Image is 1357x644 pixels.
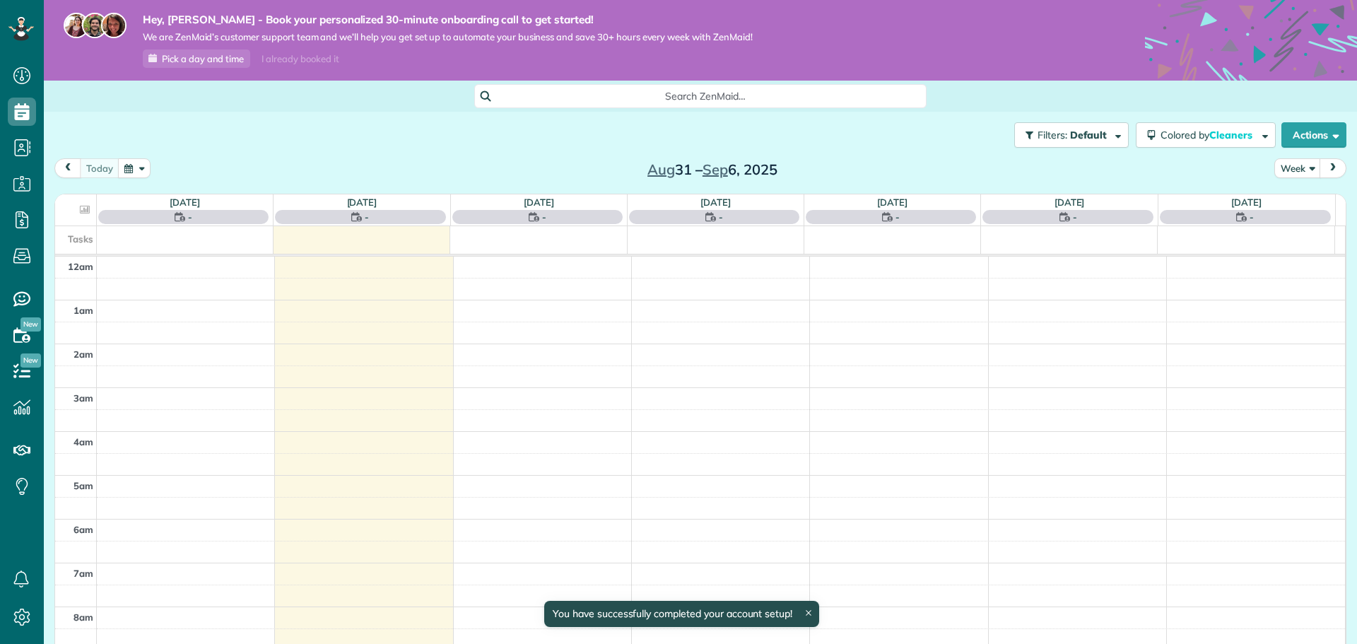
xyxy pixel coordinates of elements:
button: Week [1274,158,1321,177]
span: 5am [74,480,93,491]
img: jorge-587dff0eeaa6aab1f244e6dc62b8924c3b6ad411094392a53c71c6c4a576187d.jpg [82,13,107,38]
strong: Hey, [PERSON_NAME] - Book your personalized 30-minute onboarding call to get started! [143,13,753,27]
button: Actions [1281,122,1346,148]
span: New [20,353,41,368]
a: [DATE] [347,197,377,208]
span: We are ZenMaid’s customer support team and we’ll help you get set up to automate your business an... [143,31,753,43]
a: [DATE] [1231,197,1262,208]
span: - [188,210,192,224]
button: prev [54,158,81,177]
button: next [1320,158,1346,177]
span: 6am [74,524,93,535]
a: Filters: Default [1007,122,1129,148]
span: - [1073,210,1077,224]
div: You have successfully completed your account setup! [544,601,819,627]
span: 7am [74,568,93,579]
a: [DATE] [700,197,731,208]
a: [DATE] [524,197,554,208]
span: 2am [74,349,93,360]
span: 3am [74,392,93,404]
h2: 31 – 6, 2025 [624,162,801,177]
span: Aug [647,160,675,178]
span: 12am [68,261,93,272]
span: 8am [74,611,93,623]
span: - [719,210,723,224]
span: 4am [74,436,93,447]
span: Pick a day and time [162,53,244,64]
span: Sep [703,160,728,178]
span: Tasks [68,233,93,245]
a: [DATE] [877,197,907,208]
span: 1am [74,305,93,316]
span: - [1250,210,1254,224]
span: - [542,210,546,224]
img: michelle-19f622bdf1676172e81f8f8fba1fb50e276960ebfe0243fe18214015130c80e4.jpg [101,13,127,38]
span: - [365,210,369,224]
a: [DATE] [1055,197,1085,208]
button: Filters: Default [1014,122,1129,148]
span: - [895,210,900,224]
img: maria-72a9807cf96188c08ef61303f053569d2e2a8a1cde33d635c8a3ac13582a053d.jpg [64,13,89,38]
span: Colored by [1161,129,1257,141]
span: Filters: [1038,129,1067,141]
span: Default [1070,129,1108,141]
a: Pick a day and time [143,49,250,68]
button: today [80,158,119,177]
span: New [20,317,41,332]
a: [DATE] [170,197,200,208]
div: I already booked it [253,50,347,68]
button: Colored byCleaners [1136,122,1276,148]
span: Cleaners [1209,129,1255,141]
